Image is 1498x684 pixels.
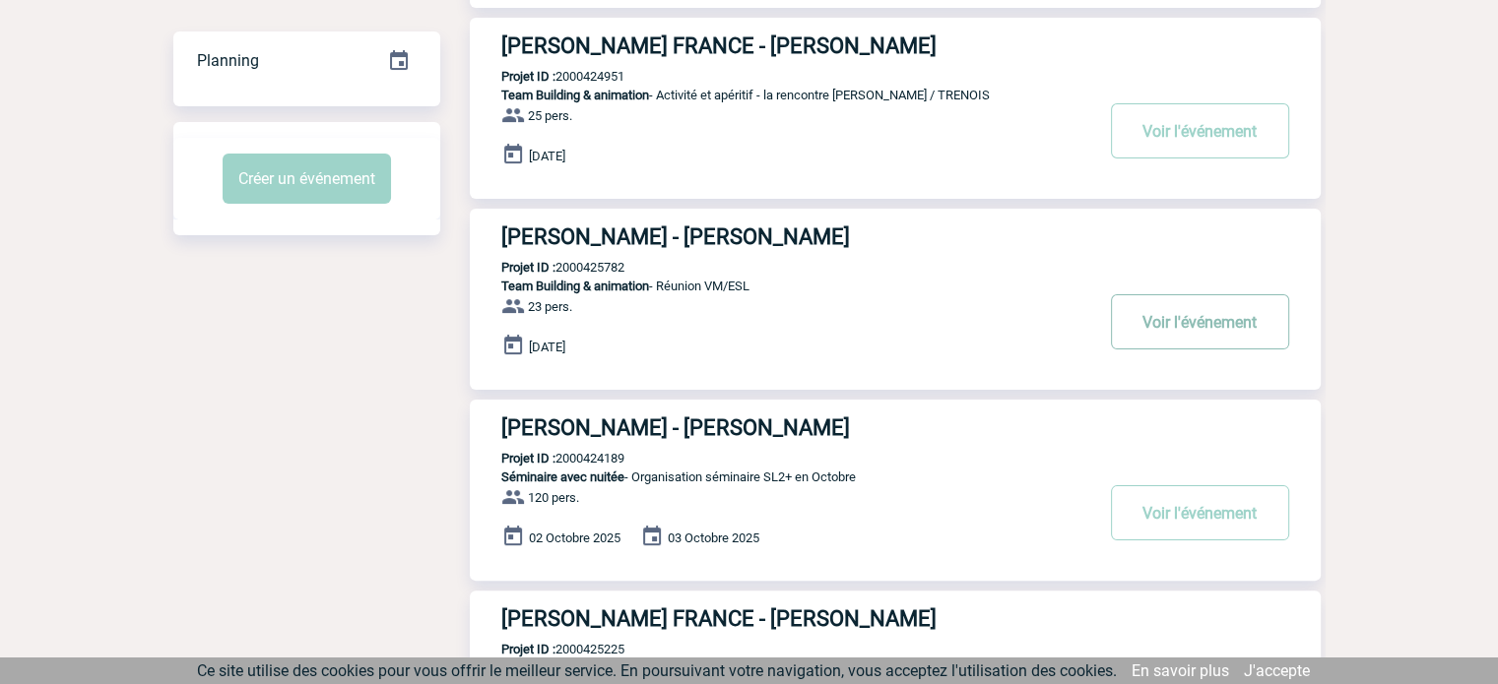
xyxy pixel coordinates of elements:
[528,299,572,314] span: 23 pers.
[529,530,620,545] span: 02 Octobre 2025
[173,31,440,91] div: Retrouvez ici tous vos événements organisés par date et état d'avancement
[529,340,565,354] span: [DATE]
[470,69,624,84] p: 2000424951
[529,149,565,163] span: [DATE]
[1111,485,1289,540] button: Voir l'événement
[501,642,555,656] b: Projet ID :
[470,88,1092,102] p: - Activité et apéritif - la rencontre [PERSON_NAME] / TRENOIS
[501,451,555,466] b: Projet ID :
[470,469,1092,484] p: - Organisation séminaire SL2+ en Octobre
[501,469,624,484] span: Séminaire avec nuitée
[223,154,391,204] button: Créer un événement
[470,279,1092,293] p: - Réunion VM/ESL
[470,224,1321,249] a: [PERSON_NAME] - [PERSON_NAME]
[470,33,1321,58] a: [PERSON_NAME] FRANCE - [PERSON_NAME]
[528,108,572,123] span: 25 pers.
[1244,661,1310,680] a: J'accepte
[197,661,1117,680] span: Ce site utilise des cookies pour vous offrir le meilleur service. En poursuivant votre navigation...
[501,88,649,102] span: Team Building & animation
[1111,103,1289,158] button: Voir l'événement
[501,415,1092,440] h3: [PERSON_NAME] - [PERSON_NAME]
[197,51,259,70] span: Planning
[501,69,555,84] b: Projet ID :
[501,260,555,275] b: Projet ID :
[501,33,1092,58] h3: [PERSON_NAME] FRANCE - [PERSON_NAME]
[668,530,759,545] span: 03 Octobre 2025
[470,606,1321,631] a: [PERSON_NAME] FRANCE - [PERSON_NAME]
[470,642,624,656] p: 2000425225
[1132,661,1229,680] a: En savoir plus
[528,490,579,505] span: 120 pers.
[470,260,624,275] p: 2000425782
[173,31,440,89] a: Planning
[470,451,624,466] p: 2000424189
[1111,294,1289,349] button: Voir l'événement
[501,279,649,293] span: Team Building & animation
[501,606,1092,631] h3: [PERSON_NAME] FRANCE - [PERSON_NAME]
[501,224,1092,249] h3: [PERSON_NAME] - [PERSON_NAME]
[470,415,1321,440] a: [PERSON_NAME] - [PERSON_NAME]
